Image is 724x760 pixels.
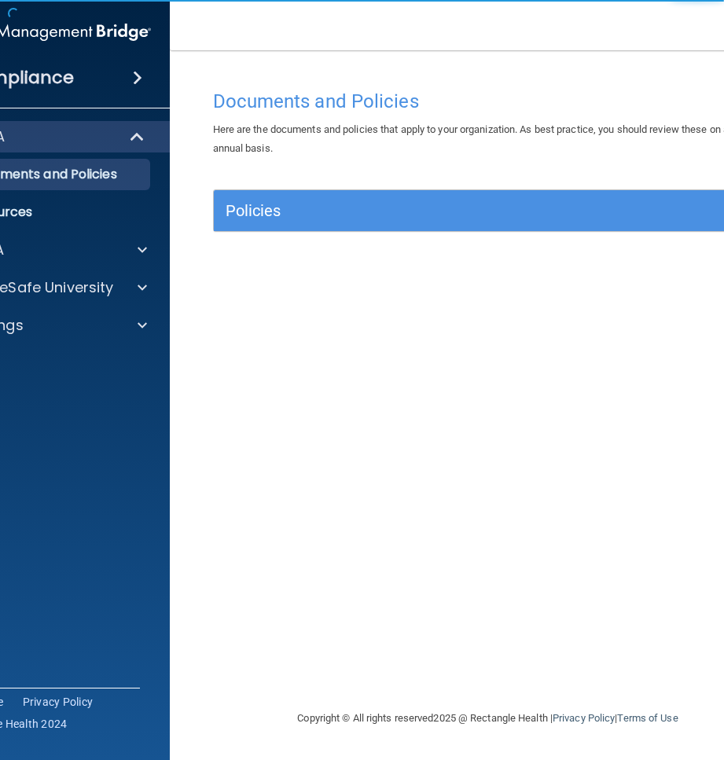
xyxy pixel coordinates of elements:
a: Privacy Policy [23,694,94,710]
h5: Policies [226,202,614,219]
a: Privacy Policy [553,712,615,724]
a: Terms of Use [617,712,678,724]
